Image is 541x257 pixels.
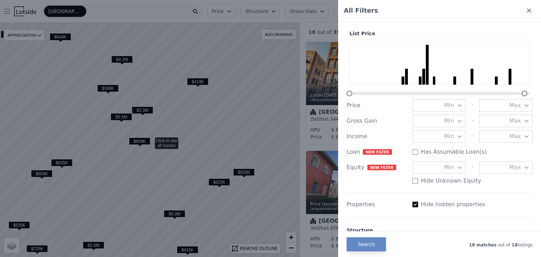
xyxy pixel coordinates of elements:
[469,243,497,247] span: 18 matches
[509,117,521,125] span: Max
[347,101,407,110] div: Price
[347,227,373,234] div: Structure
[347,200,407,209] div: Properties
[444,132,454,141] span: Min
[479,99,533,112] button: Max
[367,165,396,170] span: NEW FILTER
[479,130,533,143] button: Max
[479,161,533,174] button: Max
[471,161,473,174] div: -
[344,6,378,16] span: All Filters
[363,149,392,155] span: NEW FILTER
[347,117,407,125] div: Gross Gain
[510,243,518,247] span: 18
[471,130,473,143] div: -
[347,30,533,37] div: List Price
[412,99,466,112] button: Min
[509,163,521,172] span: Max
[347,132,407,141] div: Income
[509,132,521,141] span: Max
[471,99,473,112] div: -
[421,177,481,185] label: Hide Unknown Equity
[347,163,407,172] div: Equity
[421,200,485,209] label: Hide hidden properties
[386,241,533,248] div: out of listings
[509,101,521,110] span: Max
[421,148,487,156] label: Has Assumable Loan(s)
[347,148,407,156] div: Loan
[444,163,454,172] span: Min
[412,161,466,174] button: Min
[479,115,533,127] button: Max
[347,237,386,251] button: Search
[444,101,454,110] span: Min
[412,115,466,127] button: Min
[444,117,454,125] span: Min
[412,130,466,143] button: Min
[471,115,473,127] div: -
